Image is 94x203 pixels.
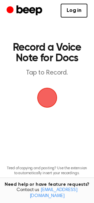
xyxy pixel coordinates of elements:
[4,187,90,199] span: Contact us
[12,69,82,77] p: Tap to Record.
[30,188,78,198] a: [EMAIL_ADDRESS][DOMAIN_NAME]
[7,4,44,17] a: Beep
[12,42,82,64] h1: Record a Voice Note for Docs
[37,88,57,108] img: Beep Logo
[61,4,87,18] a: Log in
[5,166,89,176] p: Tired of copying and pasting? Use the extension to automatically insert your recordings.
